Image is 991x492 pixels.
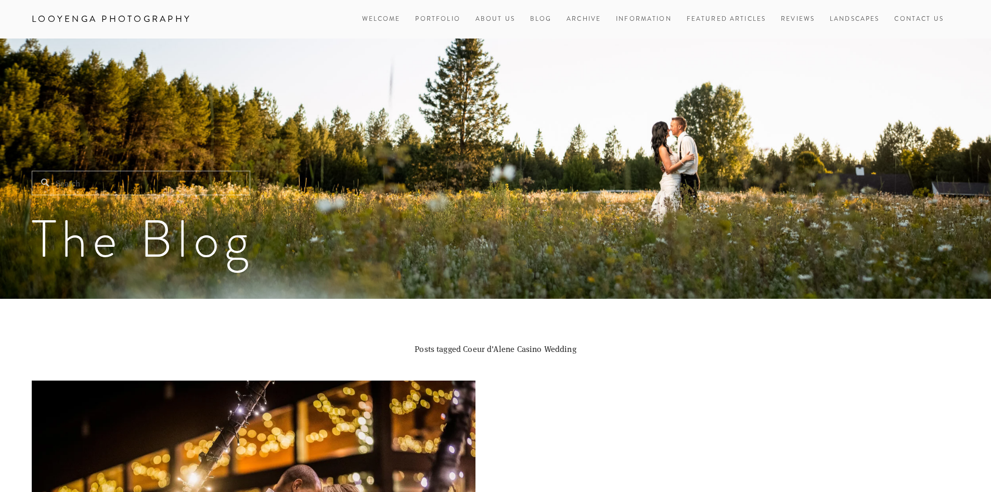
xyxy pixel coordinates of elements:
a: Archive [567,12,601,26]
header: Posts tagged Coeur d'Alene Casino Wedding [32,342,959,381]
a: Landscapes [830,12,880,26]
h1: The Blog [32,213,959,265]
input: Search [32,171,250,195]
a: Contact Us [894,12,944,26]
a: Reviews [781,12,815,26]
a: About Us [475,12,515,26]
a: Welcome [362,12,401,26]
a: Looyenga Photography [24,10,199,28]
a: Featured Articles [687,12,766,26]
a: Blog [530,12,552,26]
a: Portfolio [415,15,460,23]
a: Information [616,15,672,23]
